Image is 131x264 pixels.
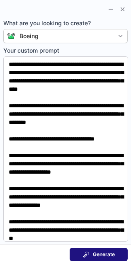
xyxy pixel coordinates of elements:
[3,19,128,27] span: What are you looking to create?
[93,251,115,258] span: Generate
[3,46,128,55] span: Your custom prompt
[70,248,128,261] button: Generate
[4,33,15,39] img: Connie from ContactOut
[19,32,39,40] div: Boeing
[3,56,128,242] textarea: Your custom prompt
